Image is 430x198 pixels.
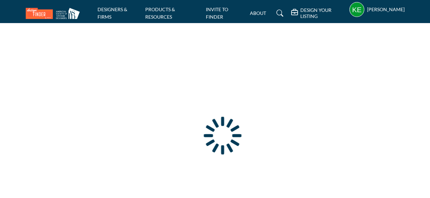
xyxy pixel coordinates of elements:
[250,10,266,16] a: ABOUT
[367,6,405,13] h5: [PERSON_NAME]
[270,8,288,19] a: Search
[349,2,364,17] button: Show hide supplier dropdown
[291,7,346,19] div: DESIGN YOUR LISTING
[98,6,127,20] a: DESIGNERS & FIRMS
[206,6,228,20] a: INVITE TO FINDER
[300,7,346,19] h5: DESIGN YOUR LISTING
[26,8,83,19] img: Site Logo
[145,6,175,20] a: PRODUCTS & RESOURCES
